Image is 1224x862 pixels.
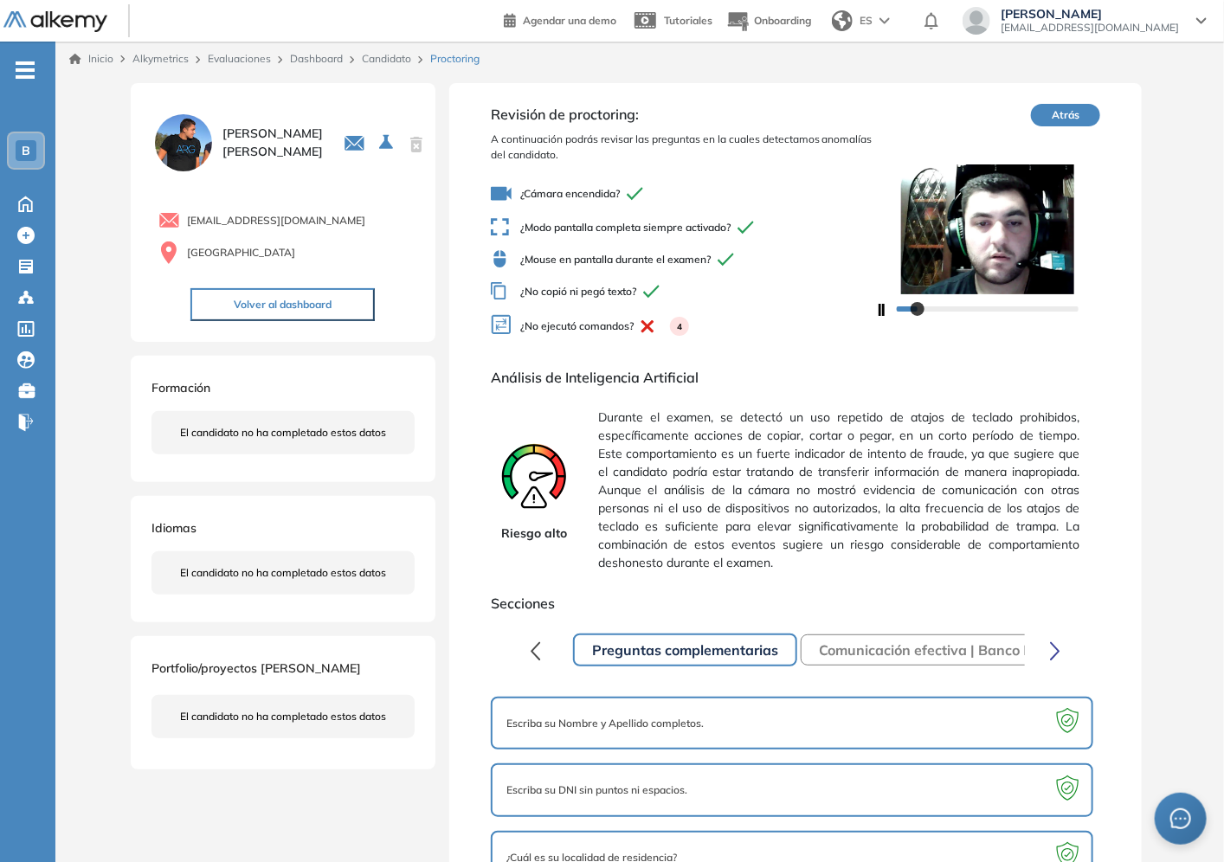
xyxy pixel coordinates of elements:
button: Preguntas complementarias [573,634,797,666]
span: Escriba su DNI sin puntos ni espacios. [506,782,687,798]
span: A continuación podrás revisar las preguntas en la cuales detectamos anomalías del candidato. [491,132,875,163]
span: Formación [151,380,210,396]
span: ¿No copió ni pegó texto? [491,282,875,300]
span: Portfolio/proyectos [PERSON_NAME] [151,660,361,676]
button: Atrás [1031,104,1100,126]
img: Logo [3,11,107,33]
span: Onboarding [754,14,811,27]
span: Análisis de Inteligencia Artificial [491,367,1100,388]
a: Agendar una demo [504,9,616,29]
span: [GEOGRAPHIC_DATA] [187,245,295,261]
a: Dashboard [290,52,343,65]
span: [PERSON_NAME] [PERSON_NAME] [222,125,323,161]
span: Riesgo alto [501,524,567,543]
span: El candidato no ha completado estos datos [180,709,386,724]
span: ¿No ejecutó comandos? [491,314,875,339]
span: Alkymetrics [132,52,189,65]
button: Seleccione la evaluación activa [372,127,403,158]
span: [EMAIL_ADDRESS][DOMAIN_NAME] [187,213,365,228]
span: Durante el examen, se detectó un uso repetido de atajos de teclado prohibidos, específicamente ac... [598,402,1079,579]
span: B [22,144,30,158]
span: El candidato no ha completado estos datos [180,565,386,581]
span: ES [860,13,873,29]
span: Agendar una demo [523,14,616,27]
img: arrow [879,17,890,24]
span: message [1170,808,1191,829]
span: Proctoring [430,51,480,67]
button: Onboarding [726,3,811,40]
a: Evaluaciones [208,52,271,65]
span: Revisión de proctoring: [491,104,875,125]
i: - [16,68,35,72]
div: 4 [670,317,689,336]
button: Comunicación efectiva | Banco Provincia [801,634,1103,666]
span: Idiomas [151,520,196,536]
span: Escriba su Nombre y Apellido completos. [506,716,704,731]
span: ¿Modo pantalla completa siempre activado? [491,218,875,236]
img: world [832,10,853,31]
span: [EMAIL_ADDRESS][DOMAIN_NAME] [1001,21,1179,35]
span: Secciones [491,593,1100,614]
a: Candidato [362,52,411,65]
img: PROFILE_MENU_LOGO_USER [151,111,216,175]
span: [PERSON_NAME] [1001,7,1179,21]
a: Inicio [69,51,113,67]
span: ¿Mouse en pantalla durante el examen? [491,250,875,268]
button: Volver al dashboard [190,288,375,321]
span: El candidato no ha completado estos datos [180,425,386,441]
span: Tutoriales [664,14,712,27]
span: ¿Cámara encendida? [491,183,875,204]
